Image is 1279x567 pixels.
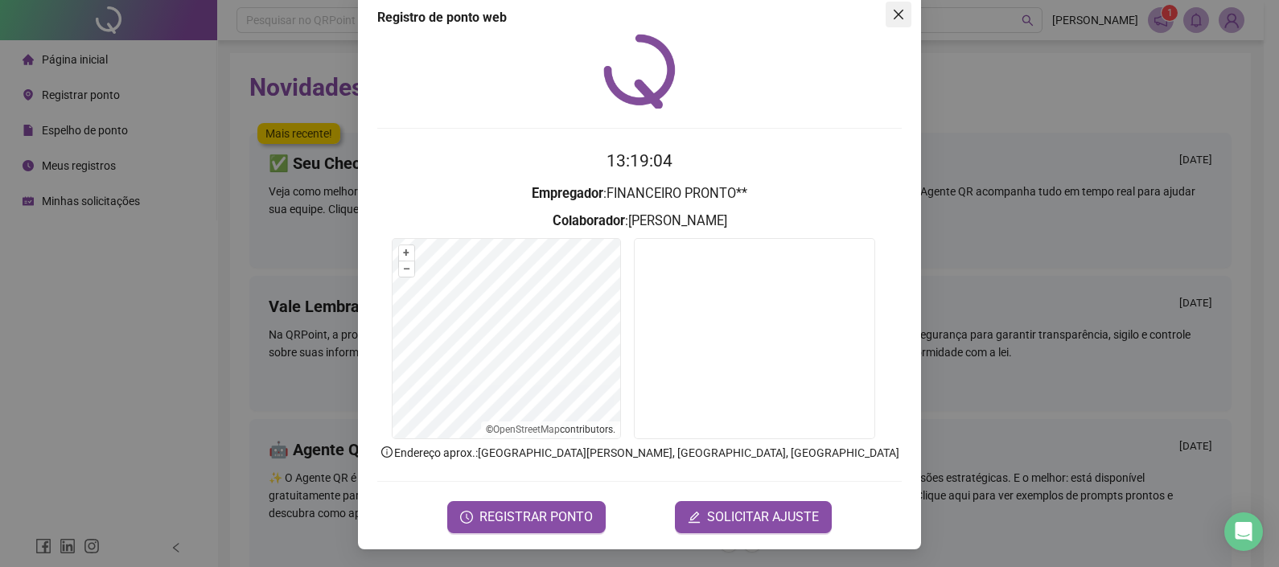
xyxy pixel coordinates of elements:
span: edit [688,511,701,524]
span: REGISTRAR PONTO [479,507,593,527]
button: Close [886,2,911,27]
button: + [399,245,414,261]
span: info-circle [380,445,394,459]
div: Registro de ponto web [377,8,902,27]
span: SOLICITAR AJUSTE [707,507,819,527]
li: © contributors. [486,424,615,435]
time: 13:19:04 [607,151,672,171]
button: – [399,261,414,277]
button: REGISTRAR PONTO [447,501,606,533]
img: QRPoint [603,34,676,109]
a: OpenStreetMap [493,424,560,435]
button: editSOLICITAR AJUSTE [675,501,832,533]
p: Endereço aprox. : [GEOGRAPHIC_DATA][PERSON_NAME], [GEOGRAPHIC_DATA], [GEOGRAPHIC_DATA] [377,444,902,462]
h3: : [PERSON_NAME] [377,211,902,232]
div: Open Intercom Messenger [1224,512,1263,551]
span: close [892,8,905,21]
strong: Colaborador [553,213,625,228]
strong: Empregador [532,186,603,201]
h3: : FINANCEIRO PRONTO** [377,183,902,204]
span: clock-circle [460,511,473,524]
